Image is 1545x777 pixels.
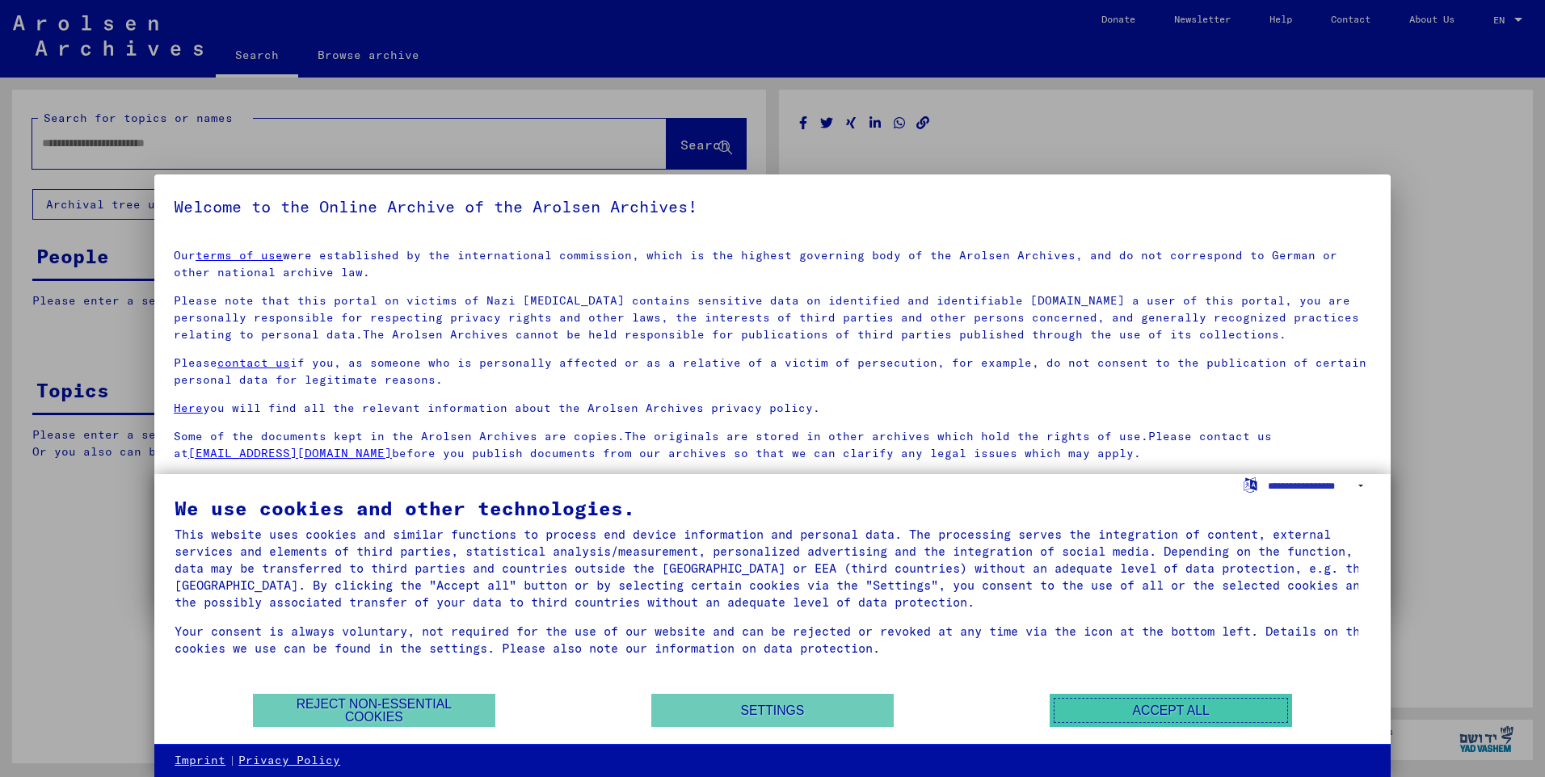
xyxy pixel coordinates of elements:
[175,753,225,769] a: Imprint
[175,526,1370,611] div: This website uses cookies and similar functions to process end device information and personal da...
[188,446,392,460] a: [EMAIL_ADDRESS][DOMAIN_NAME]
[217,355,290,370] a: contact us
[174,292,1371,343] p: Please note that this portal on victims of Nazi [MEDICAL_DATA] contains sensitive data on identif...
[175,498,1370,518] div: We use cookies and other technologies.
[174,247,1371,281] p: Our were established by the international commission, which is the highest governing body of the ...
[238,753,340,769] a: Privacy Policy
[1050,694,1292,727] button: Accept all
[174,194,1371,220] h5: Welcome to the Online Archive of the Arolsen Archives!
[174,401,203,415] a: Here
[174,355,1371,388] p: Please if you, as someone who is personally affected or as a relative of a victim of persecution,...
[196,248,283,262] a: terms of use
[175,623,1370,657] div: Your consent is always voluntary, not required for the use of our website and can be rejected or ...
[253,694,495,727] button: Reject non-essential cookies
[174,428,1371,462] p: Some of the documents kept in the Arolsen Archives are copies.The originals are stored in other a...
[174,400,1371,417] p: you will find all the relevant information about the Arolsen Archives privacy policy.
[651,694,894,727] button: Settings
